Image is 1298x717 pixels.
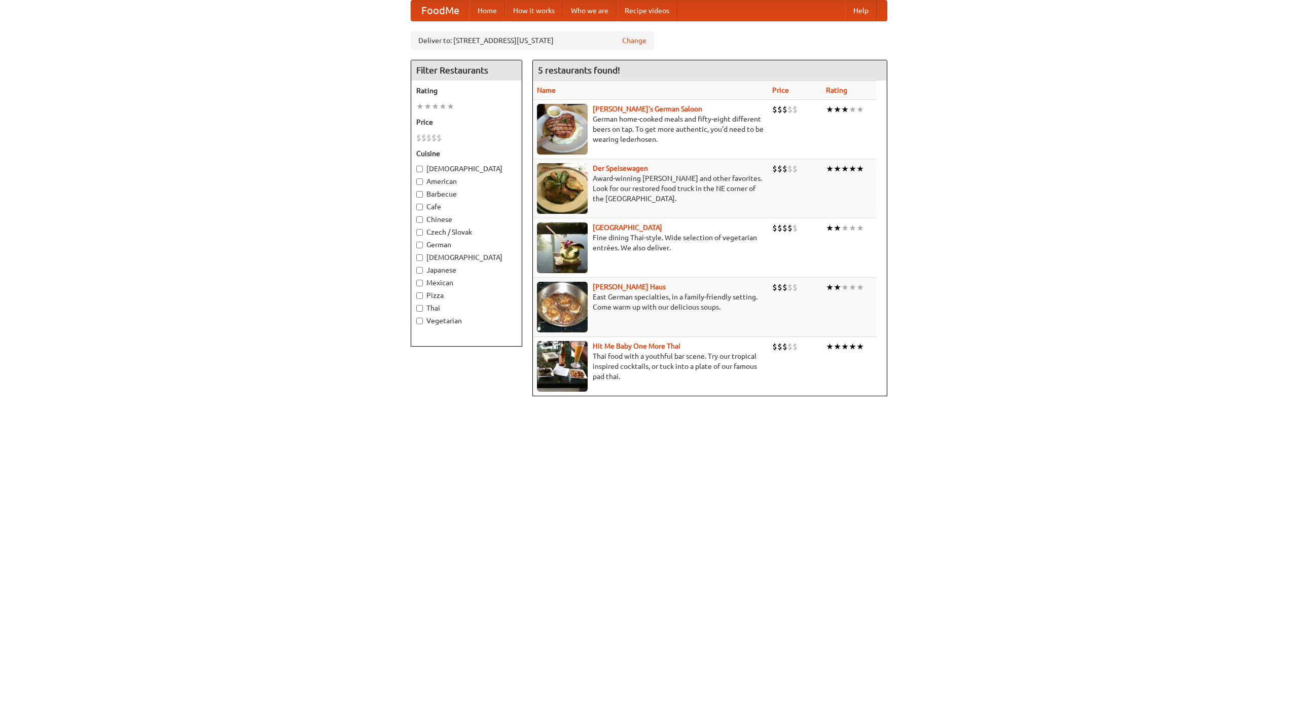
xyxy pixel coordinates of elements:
[834,341,841,352] li: ★
[416,303,517,313] label: Thai
[593,105,702,113] a: [PERSON_NAME]'s German Saloon
[826,163,834,174] li: ★
[856,104,864,115] li: ★
[792,222,798,234] li: $
[416,101,424,112] li: ★
[424,101,431,112] li: ★
[537,282,588,332] img: kohlhaus.jpg
[416,280,423,286] input: Mexican
[782,163,787,174] li: $
[826,341,834,352] li: ★
[416,164,517,174] label: [DEMOGRAPHIC_DATA]
[841,282,849,293] li: ★
[537,351,764,382] p: Thai food with a youthful bar scene. Try our tropical inspired cocktails, or tuck into a plate of...
[772,163,777,174] li: $
[537,173,764,204] p: Award-winning [PERSON_NAME] and other favorites. Look for our restored food truck in the NE corne...
[416,252,517,262] label: [DEMOGRAPHIC_DATA]
[593,223,662,232] a: [GEOGRAPHIC_DATA]
[841,222,849,234] li: ★
[416,148,517,159] h5: Cuisine
[416,305,423,312] input: Thai
[772,341,777,352] li: $
[416,267,423,274] input: Japanese
[447,101,454,112] li: ★
[782,104,787,115] li: $
[617,1,677,21] a: Recipe videos
[856,163,864,174] li: ★
[593,283,666,291] a: [PERSON_NAME] Haus
[416,242,423,248] input: German
[834,222,841,234] li: ★
[593,342,680,350] a: Hit Me Baby One More Thai
[416,202,517,212] label: Cafe
[416,86,517,96] h5: Rating
[421,132,426,143] li: $
[416,117,517,127] h5: Price
[563,1,617,21] a: Who we are
[772,86,789,94] a: Price
[416,254,423,261] input: [DEMOGRAPHIC_DATA]
[772,104,777,115] li: $
[439,101,447,112] li: ★
[416,166,423,172] input: [DEMOGRAPHIC_DATA]
[416,240,517,250] label: German
[792,282,798,293] li: $
[537,86,556,94] a: Name
[772,222,777,234] li: $
[841,341,849,352] li: ★
[834,282,841,293] li: ★
[593,164,648,172] a: Der Speisewagen
[416,290,517,300] label: Pizza
[411,60,522,81] h4: Filter Restaurants
[772,282,777,293] li: $
[845,1,877,21] a: Help
[416,176,517,186] label: American
[538,65,620,75] ng-pluralize: 5 restaurants found!
[787,282,792,293] li: $
[537,163,588,214] img: speisewagen.jpg
[792,341,798,352] li: $
[777,341,782,352] li: $
[792,104,798,115] li: $
[841,104,849,115] li: ★
[416,292,423,299] input: Pizza
[537,233,764,253] p: Fine dining Thai-style. Wide selection of vegetarian entrées. We also deliver.
[416,316,517,326] label: Vegetarian
[787,104,792,115] li: $
[849,222,856,234] li: ★
[416,265,517,275] label: Japanese
[856,341,864,352] li: ★
[416,191,423,198] input: Barbecue
[777,222,782,234] li: $
[826,222,834,234] li: ★
[782,282,787,293] li: $
[834,163,841,174] li: ★
[849,163,856,174] li: ★
[411,31,654,50] div: Deliver to: [STREET_ADDRESS][US_STATE]
[537,114,764,144] p: German home-cooked meals and fifty-eight different beers on tap. To get more authentic, you'd nee...
[505,1,563,21] a: How it works
[826,282,834,293] li: ★
[416,204,423,210] input: Cafe
[416,227,517,237] label: Czech / Slovak
[849,282,856,293] li: ★
[426,132,431,143] li: $
[841,163,849,174] li: ★
[849,341,856,352] li: ★
[416,132,421,143] li: $
[777,282,782,293] li: $
[622,35,646,46] a: Change
[787,341,792,352] li: $
[537,104,588,155] img: esthers.jpg
[537,341,588,392] img: babythai.jpg
[470,1,505,21] a: Home
[537,222,588,273] img: satay.jpg
[416,278,517,288] label: Mexican
[416,189,517,199] label: Barbecue
[856,282,864,293] li: ★
[782,222,787,234] li: $
[834,104,841,115] li: ★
